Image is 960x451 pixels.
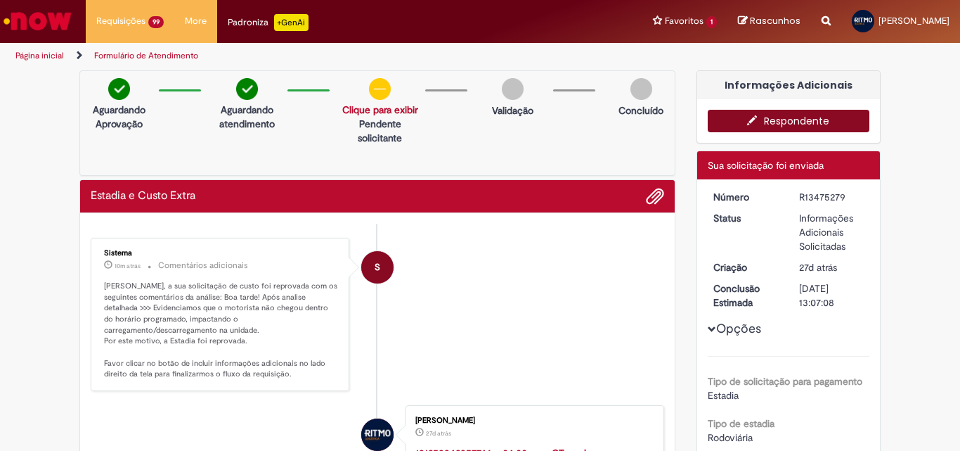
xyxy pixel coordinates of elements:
dt: Conclusão Estimada [703,281,789,310]
span: Sua solicitação foi enviada [708,159,824,172]
div: Informações Adicionais Solicitadas [799,211,864,253]
div: Informações Adicionais [697,71,881,99]
span: More [185,14,207,28]
div: R13475279 [799,190,864,204]
img: circle-minus.png [369,78,391,100]
button: Adicionar anexos [646,187,664,205]
div: System [361,251,394,284]
h2: Estadia e Custo Extra Histórico de tíquete [91,190,195,203]
b: Tipo de estadia [708,417,774,430]
time: 03/09/2025 09:07:04 [799,261,837,274]
time: 29/09/2025 17:49:29 [115,262,141,270]
div: 03/09/2025 09:07:04 [799,260,864,274]
p: Pendente solicitante [342,117,418,145]
a: Formulário de Atendimento [94,50,198,61]
span: Favoritos [665,14,703,28]
dt: Criação [703,260,789,274]
p: [PERSON_NAME], a sua solicitação de custo foi reprovada com os seguintes comentários da análise: ... [104,281,338,380]
span: 27d atrás [426,429,451,438]
a: Página inicial [15,50,64,61]
div: Padroniza [228,14,309,31]
p: Aguardando Aprovação [86,103,152,131]
span: [PERSON_NAME] [878,15,949,27]
time: 03/09/2025 09:06:10 [426,429,451,438]
p: Aguardando atendimento [214,103,280,131]
span: 1 [706,16,717,28]
p: Concluído [618,103,663,117]
img: check-circle-green.png [236,78,258,100]
dt: Status [703,211,789,225]
img: img-circle-grey.png [502,78,524,100]
a: Clique para exibir [342,103,418,116]
img: check-circle-green.png [108,78,130,100]
div: Wesley Viana [361,419,394,451]
div: Sistema [104,249,338,258]
img: ServiceNow [1,7,74,35]
ul: Trilhas de página [11,43,630,69]
p: +GenAi [274,14,309,31]
small: Comentários adicionais [158,260,248,272]
span: Requisições [96,14,145,28]
dt: Número [703,190,789,204]
div: [DATE] 13:07:08 [799,281,864,310]
div: [PERSON_NAME] [415,417,649,425]
b: Tipo de solicitação para pagamento [708,375,862,388]
p: Validação [492,103,533,117]
button: Respondente [708,110,870,132]
img: img-circle-grey.png [630,78,652,100]
span: 10m atrás [115,262,141,270]
span: Estadia [708,389,739,402]
span: Rodoviária [708,431,753,444]
span: S [375,250,380,284]
span: Rascunhos [750,14,800,27]
span: 99 [148,16,164,28]
a: Rascunhos [738,15,800,28]
span: 27d atrás [799,261,837,274]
